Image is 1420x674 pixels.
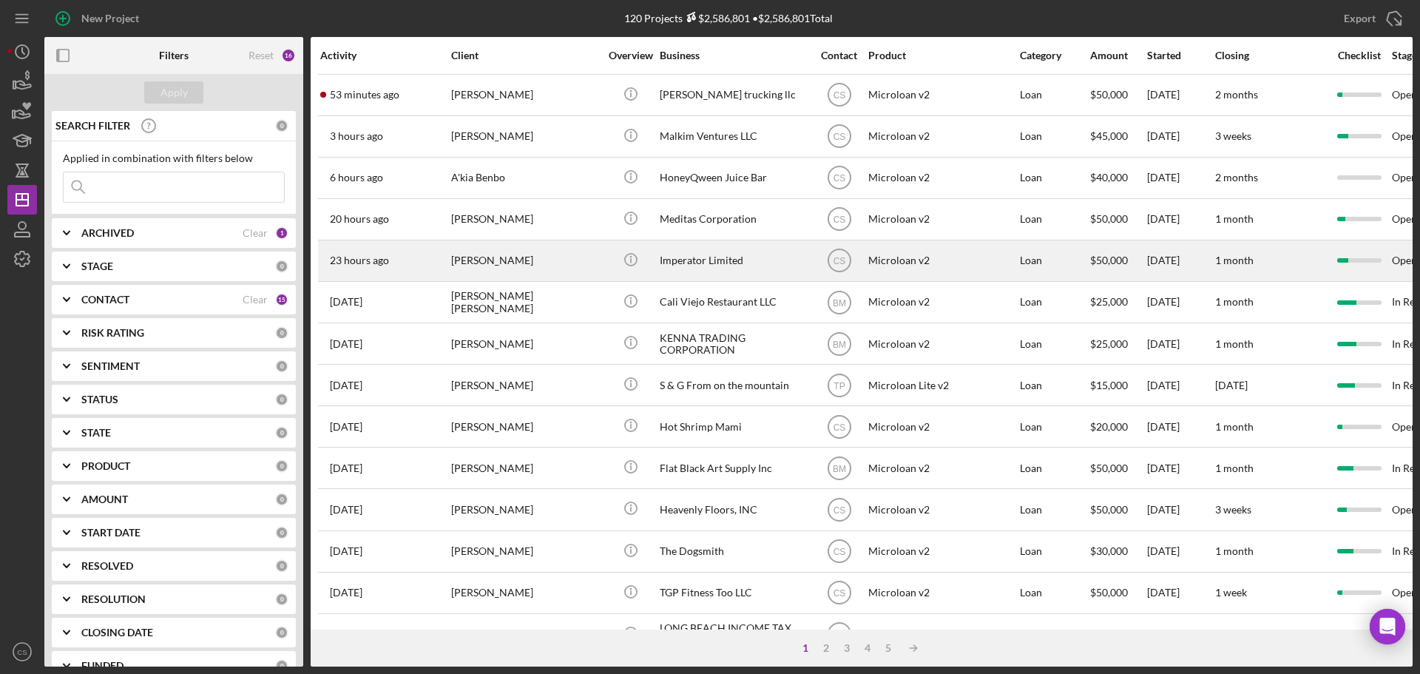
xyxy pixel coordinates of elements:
div: Microloan Lite v2 [868,365,1016,405]
span: $25,000 [1090,295,1128,308]
div: Apply [160,81,188,104]
div: Product [868,50,1016,61]
div: 1 [795,642,816,654]
text: CS [833,505,845,516]
b: CONTACT [81,294,129,306]
div: [PERSON_NAME] [451,200,599,239]
div: Microloan v2 [868,615,1016,654]
div: Export [1344,4,1376,33]
time: 3 weeks [1215,503,1251,516]
div: Malkim Ventures LLC [660,117,808,156]
div: Overview [603,50,658,61]
span: $50,000 [1090,88,1128,101]
div: Client [451,50,599,61]
div: Microloan v2 [868,117,1016,156]
div: [PERSON_NAME] [451,117,599,156]
b: STATE [81,427,111,439]
text: CS [17,648,27,656]
time: 3 weeks [1215,129,1251,142]
div: 0 [275,360,288,373]
time: 2025-09-02 20:27 [330,338,362,350]
time: 2 months [1215,88,1258,101]
div: Loan [1020,324,1089,363]
span: $50,000 [1090,254,1128,266]
text: CS [833,256,845,266]
div: [PERSON_NAME] [451,490,599,529]
time: 2025-09-04 22:46 [330,89,399,101]
div: 15 [275,293,288,306]
div: [DATE] [1147,158,1214,198]
div: [DATE] [1147,615,1214,654]
div: [DATE] [1147,532,1214,571]
b: SENTIMENT [81,360,140,372]
div: [DATE] [1147,241,1214,280]
div: [DATE] [1147,448,1214,488]
time: 1 month [1215,420,1254,433]
div: Loan [1020,365,1089,405]
time: 2025-08-28 02:10 [330,504,362,516]
span: $45,000 [1090,129,1128,142]
div: A'kia Benbo [451,158,599,198]
time: 1 month [1215,212,1254,225]
div: 0 [275,426,288,439]
div: Clear [243,294,268,306]
div: Activity [320,50,450,61]
div: 1 [275,226,288,240]
div: Loan [1020,407,1089,446]
b: RISK RATING [81,327,144,339]
time: 1 month [1215,462,1254,474]
div: S & G From on the mountain [660,365,808,405]
button: Apply [144,81,203,104]
div: 0 [275,393,288,406]
span: $50,000 [1090,503,1128,516]
text: BM [833,339,846,349]
time: 1 week [1215,586,1247,599]
div: [PERSON_NAME] trucking llc [660,75,808,115]
span: $50,000 [1090,586,1128,599]
time: 2025-09-04 03:30 [330,213,389,225]
div: 0 [275,659,288,673]
div: 0 [275,626,288,639]
div: Closing [1215,50,1326,61]
div: TGP Fitness Too LLC [660,573,808,613]
div: LONG BEACH INCOME TAX SERVICE [660,615,808,654]
time: 1 month [1215,627,1254,640]
span: $40,000 [1090,171,1128,183]
div: Open Intercom Messenger [1370,609,1405,644]
div: Microloan v2 [868,283,1016,322]
div: Loan [1020,241,1089,280]
div: [PERSON_NAME] [451,532,599,571]
div: [DATE] [1147,490,1214,529]
div: Loan [1020,448,1089,488]
div: Loan [1020,615,1089,654]
div: [DATE] [1147,324,1214,363]
time: 2 months [1215,171,1258,183]
button: CS [7,637,37,667]
div: Started [1147,50,1214,61]
b: PRODUCT [81,460,130,472]
span: $30,000 [1090,545,1128,557]
time: 1 month [1215,337,1254,350]
div: 0 [275,526,288,539]
text: CS [833,90,845,101]
div: [DATE] [1147,283,1214,322]
span: $25,000 [1090,337,1128,350]
div: Microloan v2 [868,241,1016,280]
div: Microloan v2 [868,573,1016,613]
time: [DATE] [1215,379,1248,391]
time: 2025-08-26 20:40 [330,628,362,640]
span: $50,000 [1090,462,1128,474]
text: CS [833,588,845,599]
div: Loan [1020,75,1089,115]
span: $50,000 [1090,627,1128,640]
div: Flat Black Art Supply Inc [660,448,808,488]
div: [DATE] [1147,365,1214,405]
div: Microloan v2 [868,324,1016,363]
div: Microloan v2 [868,532,1016,571]
div: [PERSON_NAME] [451,241,599,280]
div: [PERSON_NAME] [451,407,599,446]
div: Contact [811,50,867,61]
span: $20,000 [1090,420,1128,433]
div: Microloan v2 [868,407,1016,446]
button: New Project [44,4,154,33]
